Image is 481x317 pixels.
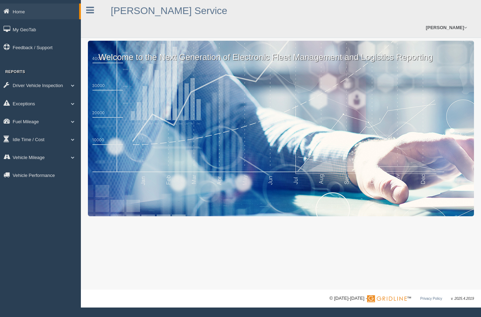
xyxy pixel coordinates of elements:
[420,297,442,301] a: Privacy Policy
[88,41,474,63] p: Welcome to the Next Generation of Electronic Fleet Management and Logistics Reporting
[422,18,470,38] a: [PERSON_NAME]
[111,5,227,16] a: [PERSON_NAME] Service
[367,295,407,302] img: Gridline
[329,295,474,302] div: © [DATE]-[DATE] - ™
[451,297,474,301] span: v. 2025.4.2019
